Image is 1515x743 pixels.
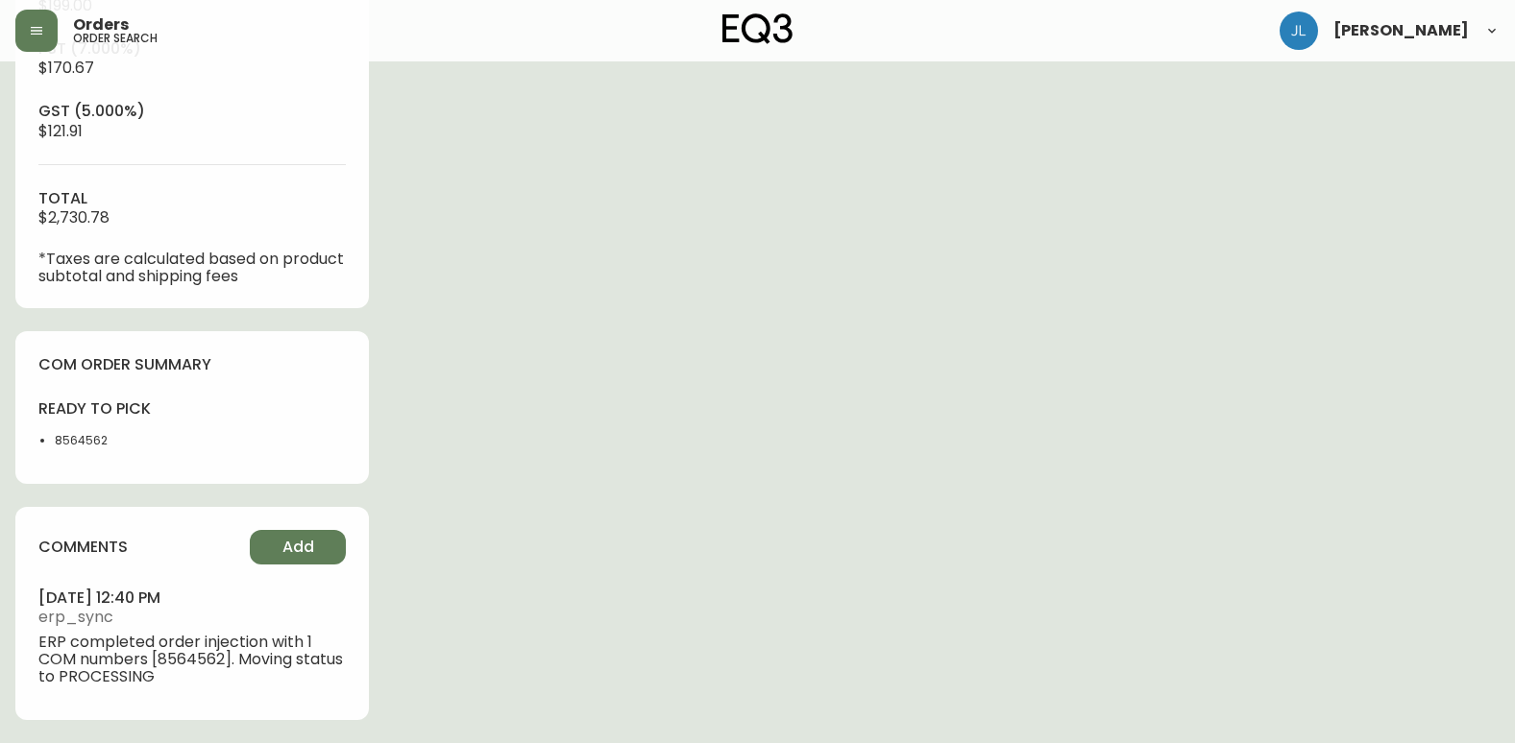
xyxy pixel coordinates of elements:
[38,609,346,626] span: erp_sync
[38,251,346,285] p: *Taxes are calculated based on product subtotal and shipping fees
[38,398,181,419] h4: ready to pick
[38,537,128,558] h4: comments
[1280,12,1318,50] img: 1c9c23e2a847dab86f8017579b61559c
[38,206,110,228] span: $2,730.78
[73,17,129,33] span: Orders
[38,587,346,609] h4: [DATE] 12:40 pm
[1333,23,1469,38] span: [PERSON_NAME]
[38,101,346,122] h4: gst (5.000%)
[282,537,314,558] span: Add
[38,57,94,79] span: $170.67
[38,634,346,685] span: ERP completed order injection with 1 COM numbers [8564562]. Moving status to PROCESSING
[38,120,83,142] span: $121.91
[55,432,181,449] li: 8564562
[38,354,346,375] h4: com order summary
[73,33,158,44] h5: order search
[250,530,346,564] button: Add
[38,188,346,209] h4: total
[722,13,794,44] img: logo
